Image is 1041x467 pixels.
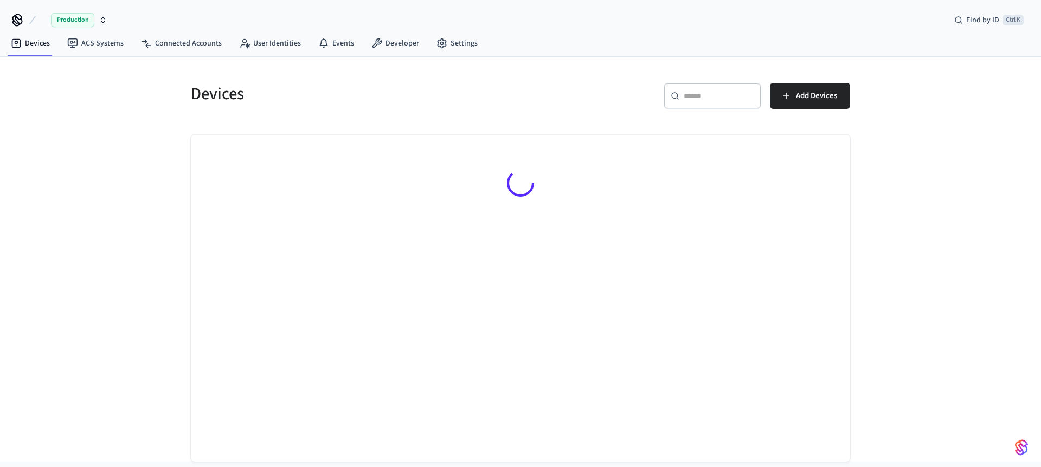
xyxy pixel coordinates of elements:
h5: Devices [191,83,514,105]
a: Events [310,34,363,53]
a: Connected Accounts [132,34,230,53]
img: SeamLogoGradient.69752ec5.svg [1015,439,1028,456]
span: Ctrl K [1003,15,1024,25]
div: Find by IDCtrl K [946,10,1032,30]
span: Add Devices [796,89,837,103]
a: Settings [428,34,486,53]
a: ACS Systems [59,34,132,53]
a: Developer [363,34,428,53]
span: Production [51,13,94,27]
button: Add Devices [770,83,850,109]
a: User Identities [230,34,310,53]
a: Devices [2,34,59,53]
span: Find by ID [966,15,999,25]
